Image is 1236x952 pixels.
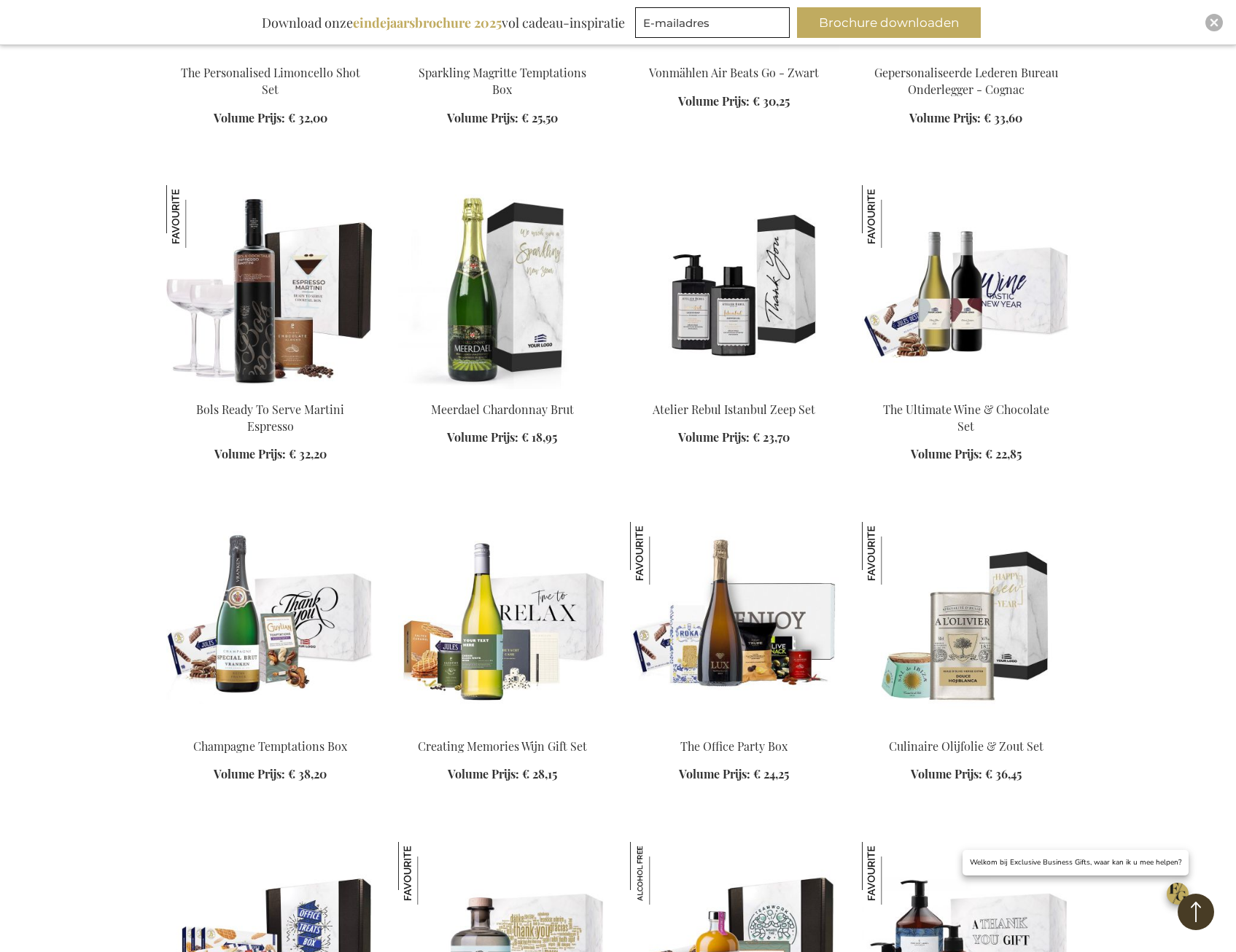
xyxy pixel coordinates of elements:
span: € 23,70 [753,429,790,445]
a: Volume Prijs: € 38,20 [214,766,327,783]
span: Volume Prijs: [678,93,750,109]
a: The Personalised Limoncello Shot Set [166,47,375,61]
a: Volume Prijs: € 32,00 [214,110,327,127]
span: Volume Prijs: [448,766,519,781]
img: Bols Ready To Serve Martini Espresso [166,185,375,389]
img: Meerdael Chardonnay gift tube [398,185,607,389]
img: Gepersonaliseerde Gin Tonic Prestige Set [398,842,461,905]
a: Creating Memories Wijn Gift Set [418,738,587,754]
span: Volume Prijs: [214,766,285,781]
a: Vonmählen Air Beats Go - Zwart [649,65,819,80]
a: The Personalised Limoncello Shot Set [181,65,360,97]
span: Volume Prijs: [911,446,982,461]
a: Personalised Leather Desk Pad - Cognac [862,47,1070,61]
img: The Office Party Box [630,522,839,726]
a: The Office Party Box The Office Party Box [630,720,839,734]
a: Volume Prijs: € 32,20 [214,446,327,463]
span: Volume Prijs: [678,429,750,445]
a: Volume Prijs: € 25,50 [447,110,558,127]
a: Culinaire Olijfolie & Zout Set [889,738,1043,754]
a: Meerdael Chardonnay Brut [431,402,574,417]
button: Brochure downloaden [797,7,981,38]
span: € 36,45 [985,766,1022,781]
div: Download onze vol cadeau-inspiratie [255,7,631,38]
span: € 32,20 [289,446,327,461]
img: Olive & Salt Culinary Set [862,522,1070,726]
a: Meerdael Chardonnay gift tube [398,383,607,397]
a: Olive & Salt Culinary Set Culinaire Olijfolie & Zout Set [862,720,1070,734]
img: Atelier Rebul Istanbul Soap Set [630,185,839,389]
span: Volume Prijs: [909,110,981,125]
a: Sparkling Margritte Temptations Box [398,47,607,61]
img: Champagne Temptations Box [166,522,375,726]
a: Volume Prijs: € 18,95 [447,429,557,446]
span: Volume Prijs: [447,429,518,445]
a: Volume Prijs: € 30,25 [678,93,790,110]
span: Volume Prijs: [447,110,518,125]
img: Culinaire Olijfolie & Zout Set [862,522,925,585]
a: Personalised White Wine [398,720,607,734]
img: The Ultimate Wine & Chocolate Set [862,185,925,248]
span: Volume Prijs: [911,766,982,781]
a: Champagne Temptations Box [166,720,375,734]
a: Vonmahlen Air Beats GO [630,47,839,61]
a: Volume Prijs: € 28,15 [448,766,557,783]
span: Volume Prijs: [214,446,286,461]
form: marketing offers and promotions [635,7,794,42]
a: Atelier Rebul Istanbul Zeep Set [653,402,815,417]
a: The Ultimate Wine & Chocolate Set [883,402,1049,434]
span: € 30,25 [753,93,790,109]
img: Close [1210,18,1218,27]
a: Bols Ready To Serve Martini Espresso Bols Ready To Serve Martini Espresso [166,383,375,397]
img: The Office Party Box [630,522,693,585]
a: Gepersonaliseerde Lederen Bureau Onderlegger - Cognac [874,65,1058,97]
a: Sparkling Magritte Temptations Box [419,65,586,97]
img: Bols Ready To Serve Martini Espresso [166,185,229,248]
span: € 22,85 [985,446,1022,461]
a: Volume Prijs: € 36,45 [911,766,1022,783]
a: Bols Ready To Serve Martini Espresso [196,402,344,434]
a: Volume Prijs: € 23,70 [678,429,790,446]
span: € 32,00 [288,110,327,125]
a: Atelier Rebul Istanbul Soap Set [630,383,839,397]
a: Beer Apéro Gift Box The Ultimate Wine & Chocolate Set [862,383,1070,397]
img: The Gift Label Hand & Keuken Set [862,842,925,905]
a: Champagne Temptations Box [193,738,347,754]
img: Gimber Sweet & Chocolate Gift Set [630,842,693,905]
span: € 28,15 [522,766,557,781]
span: € 33,60 [984,110,1022,125]
img: Beer Apéro Gift Box [862,185,1070,389]
img: Personalised White Wine [398,522,607,726]
span: € 18,95 [521,429,557,445]
span: € 25,50 [521,110,558,125]
span: Volume Prijs: [214,110,285,125]
span: € 38,20 [288,766,327,781]
a: Volume Prijs: € 22,85 [911,446,1022,463]
b: eindejaarsbrochure 2025 [353,14,502,31]
input: E-mailadres [635,7,790,38]
a: Volume Prijs: € 33,60 [909,110,1022,127]
div: Close [1205,14,1223,31]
